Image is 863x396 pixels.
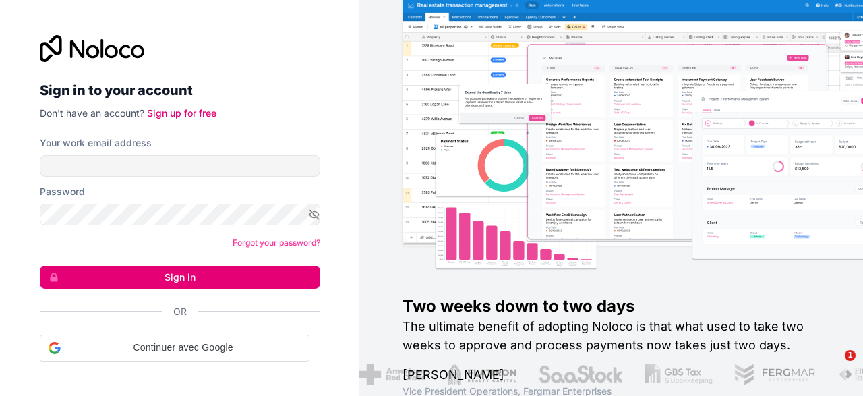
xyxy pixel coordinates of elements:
input: Email address [40,155,320,177]
a: Sign up for free [147,107,216,119]
label: Password [40,185,85,198]
iframe: Intercom live chat [817,350,850,383]
h1: Two weeks down to two days [403,295,820,317]
span: Continuer avec Google [66,341,301,355]
span: Don't have an account? [40,107,144,119]
button: Sign in [40,266,320,289]
h2: The ultimate benefit of adopting Noloco is that what used to take two weeks to approve and proces... [403,317,820,355]
h1: [PERSON_NAME] [403,366,820,385]
input: Password [40,204,320,225]
span: 1 [845,350,856,361]
div: Continuer avec Google [40,335,309,362]
span: Or [173,305,187,318]
label: Your work email address [40,136,152,150]
h2: Sign in to your account [40,78,320,103]
a: Forgot your password? [233,237,320,248]
img: /assets/american-red-cross-BAupjrZR.png [357,364,423,385]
